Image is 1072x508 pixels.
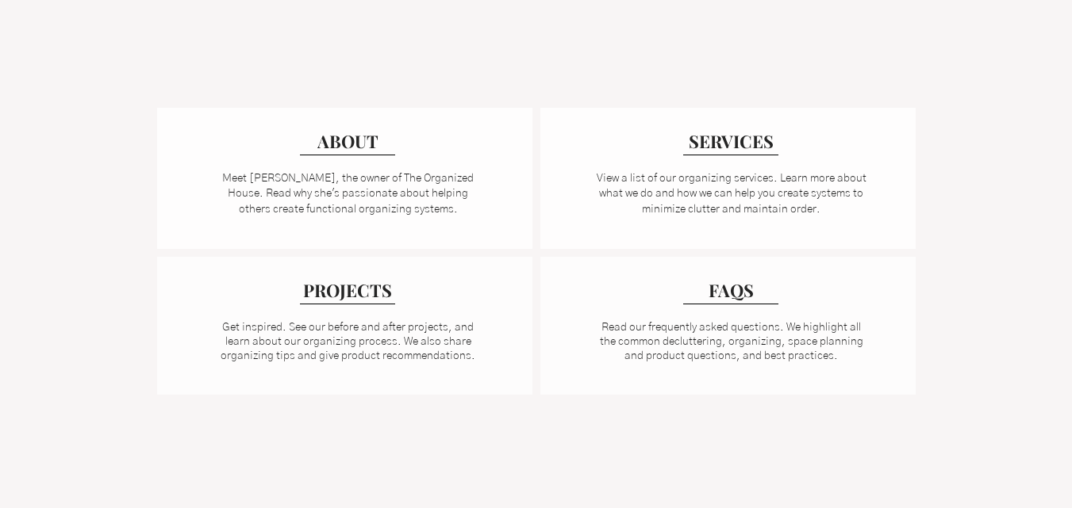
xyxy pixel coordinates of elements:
span: ABOUT [317,129,378,153]
span: FAQS [709,278,754,302]
span: Read our frequently asked questions. We highlight all the common decluttering, organizing, space ... [600,322,863,361]
a: SERVICES [683,128,778,155]
a: View a list of our organizing services. Learn more about what we do and how we can help you creat... [597,173,866,215]
a: PROJECTS [300,277,395,304]
a: Get inspired. See our before and after projects, and learn about our organizing process. We also ... [221,322,475,361]
a: ABOUT [300,128,395,155]
span: PROJECTS [303,278,392,302]
a: Meet [PERSON_NAME], the owner of The Organized House. Read why she's passionate about helping oth... [222,173,474,215]
span: SERVICES [689,129,774,153]
a: FAQS [683,277,778,304]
